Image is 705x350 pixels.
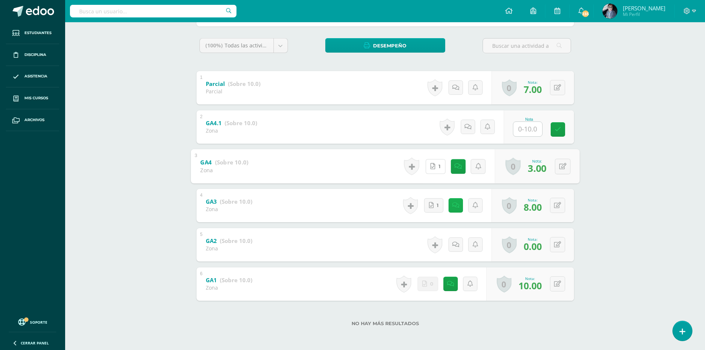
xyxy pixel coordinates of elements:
strong: (Sobre 10.0) [228,80,261,87]
a: GA1 (Sobre 10.0) [206,274,252,286]
b: GA3 [206,198,217,205]
a: Parcial (Sobre 10.0) [206,78,261,90]
strong: (Sobre 10.0) [220,198,252,205]
a: GA4.1 (Sobre 10.0) [206,117,257,129]
span: 1 [437,199,439,212]
strong: (Sobre 10.0) [215,158,248,166]
a: Soporte [9,317,56,327]
span: 235 [581,10,590,18]
span: Cerrar panel [21,340,49,346]
a: 0 [502,197,517,214]
span: 10.00 [518,279,542,292]
a: Asistencia [6,66,59,88]
span: Asistencia [24,73,47,79]
div: Zona [206,206,252,213]
a: 0 [502,236,517,253]
a: Estudiantes [6,22,59,44]
a: (100%)Todas las actividades de esta unidad [200,39,288,53]
span: 8.00 [524,201,542,213]
span: Mis cursos [24,95,48,101]
span: Archivos [24,117,44,123]
b: GA4.1 [206,119,222,127]
div: Zona [206,284,252,291]
a: GA3 (Sobre 10.0) [206,196,252,208]
strong: (Sobre 10.0) [220,276,252,284]
b: GA4 [200,158,212,166]
span: (100%) [205,42,223,49]
div: Zona [200,166,248,174]
a: 1 [424,198,443,213]
a: 0 [502,79,517,96]
b: Parcial [206,80,225,87]
div: Nota: [518,276,542,281]
span: 3.00 [528,161,546,174]
a: GA2 (Sobre 10.0) [206,235,252,247]
a: Disciplina [6,44,59,66]
div: Nota: [528,158,546,163]
a: Archivos [6,109,59,131]
div: Nota [513,117,545,121]
div: Zona [206,127,257,134]
span: Desempeño [373,39,406,53]
span: [PERSON_NAME] [623,4,665,12]
span: Mi Perfil [623,11,665,17]
a: GA4 (Sobre 10.0) [200,156,248,168]
span: Estudiantes [24,30,51,36]
a: 0 [505,157,520,175]
span: 1 [438,159,440,173]
input: 0-10.0 [513,122,542,136]
span: Soporte [30,320,47,325]
span: Disciplina [24,52,46,58]
a: Mis cursos [6,87,59,109]
div: Nota: [524,197,542,203]
div: Nota: [524,80,542,85]
label: No hay más resultados [197,321,574,326]
input: Buscar una actividad aquí... [483,39,571,53]
span: 7.00 [524,83,542,96]
input: Busca un usuario... [70,5,236,17]
div: Parcial [206,88,261,95]
a: 1 [425,159,445,174]
span: 0.00 [524,240,542,253]
strong: (Sobre 10.0) [225,119,257,127]
a: 0 [497,276,511,293]
span: Todas las actividades de esta unidad [225,42,316,49]
b: GA1 [206,276,217,284]
strong: (Sobre 10.0) [220,237,252,244]
img: 5a1be2d37ab1bca112ba1500486ab773.png [602,4,617,19]
div: Zona [206,245,252,252]
a: Desempeño [325,38,445,53]
span: 0 [430,277,433,291]
div: Nota: [524,237,542,242]
b: GA2 [206,237,217,244]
